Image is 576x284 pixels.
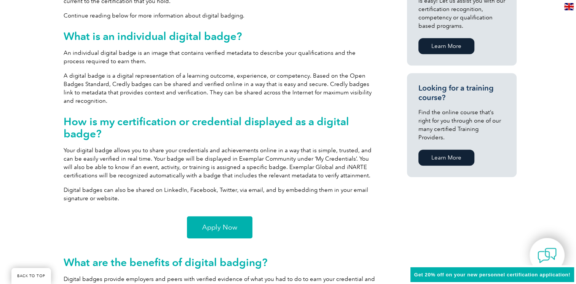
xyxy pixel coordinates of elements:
p: An individual digital badge is an image that contains verified metadata to describe your qualific... [64,49,376,65]
p: Find the online course that’s right for you through one of our many certified Training Providers. [418,108,505,142]
h2: How is my certification or credential displayed as a digital badge? [64,115,376,140]
h3: Looking for a training course? [418,83,505,102]
img: contact-chat.png [538,246,557,265]
a: Apply Now [187,216,252,238]
h2: What are the benefits of digital badging? [64,256,376,268]
p: Continue reading below for more information about digital badging. [64,11,376,20]
a: Learn More [418,150,474,166]
span: Get 20% off on your new personnel certification application! [414,272,570,278]
a: Learn More [418,38,474,54]
p: Your digital badge allows you to share your credentials and achievements online in a way that is ... [64,146,376,180]
img: en [564,3,574,10]
p: A digital badge is a digital representation of a learning outcome, experience, or competency. Bas... [64,72,376,105]
span: Apply Now [202,224,237,231]
p: Digital badges can also be shared on LinkedIn, Facebook, Twitter, via email, and by embedding the... [64,186,376,203]
h2: What is an individual digital badge? [64,30,376,42]
a: BACK TO TOP [11,268,51,284]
